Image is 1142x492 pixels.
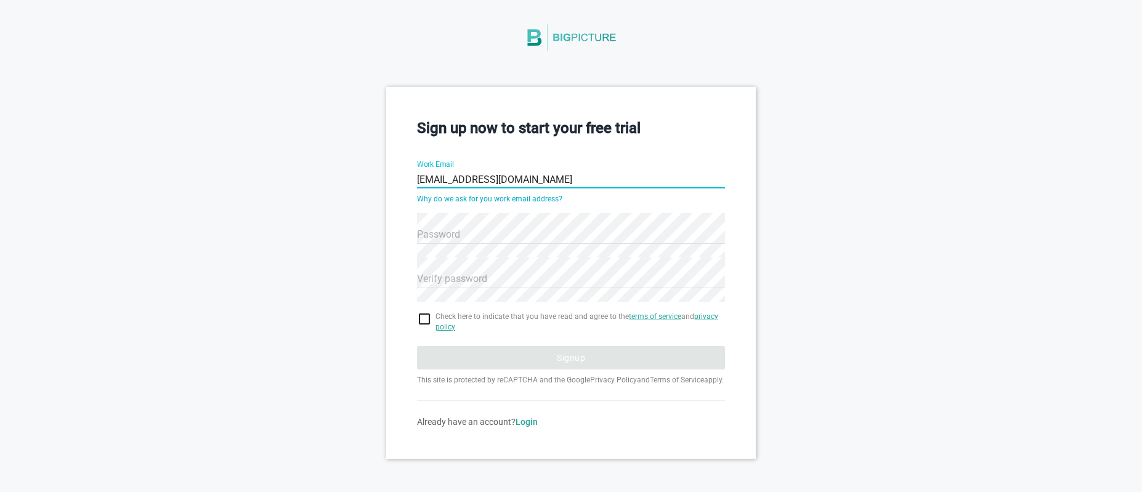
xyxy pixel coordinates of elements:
[417,374,725,385] p: This site is protected by reCAPTCHA and the Google and apply.
[516,417,538,427] a: Login
[417,346,725,369] button: Signup
[435,312,718,331] a: privacy policy
[417,416,725,428] div: Already have an account?
[435,312,725,333] span: Check here to indicate that you have read and agree to the and
[417,195,562,203] a: Why do we ask for you work email address?
[417,118,725,139] h3: Sign up now to start your free trial
[525,12,617,63] img: BigPicture
[650,376,704,384] a: Terms of Service
[629,312,681,321] a: terms of service
[590,376,637,384] a: Privacy Policy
